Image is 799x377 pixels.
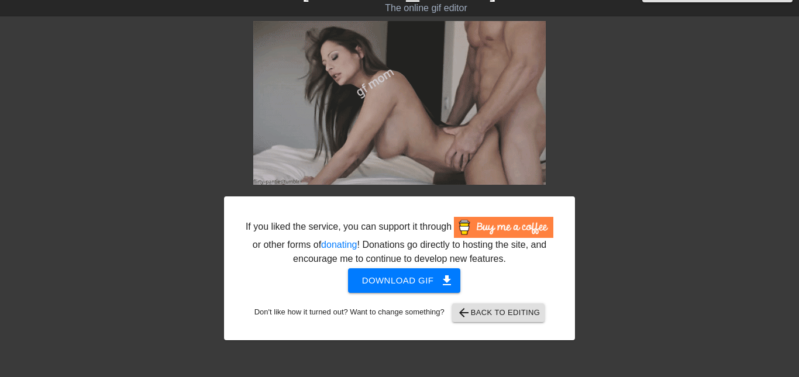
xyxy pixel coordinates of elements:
[348,268,461,293] button: Download gif
[454,217,553,238] img: Buy Me A Coffee
[362,273,447,288] span: Download gif
[321,240,357,250] a: donating
[452,303,545,322] button: Back to Editing
[253,21,546,185] img: 3zdY42vH.gif
[457,306,471,320] span: arrow_back
[242,303,557,322] div: Don't like how it turned out? Want to change something?
[440,274,454,288] span: get_app
[244,217,555,266] div: If you liked the service, you can support it through or other forms of ! Donations go directly to...
[457,306,540,320] span: Back to Editing
[272,1,580,15] div: The online gif editor
[339,275,461,285] a: Download gif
